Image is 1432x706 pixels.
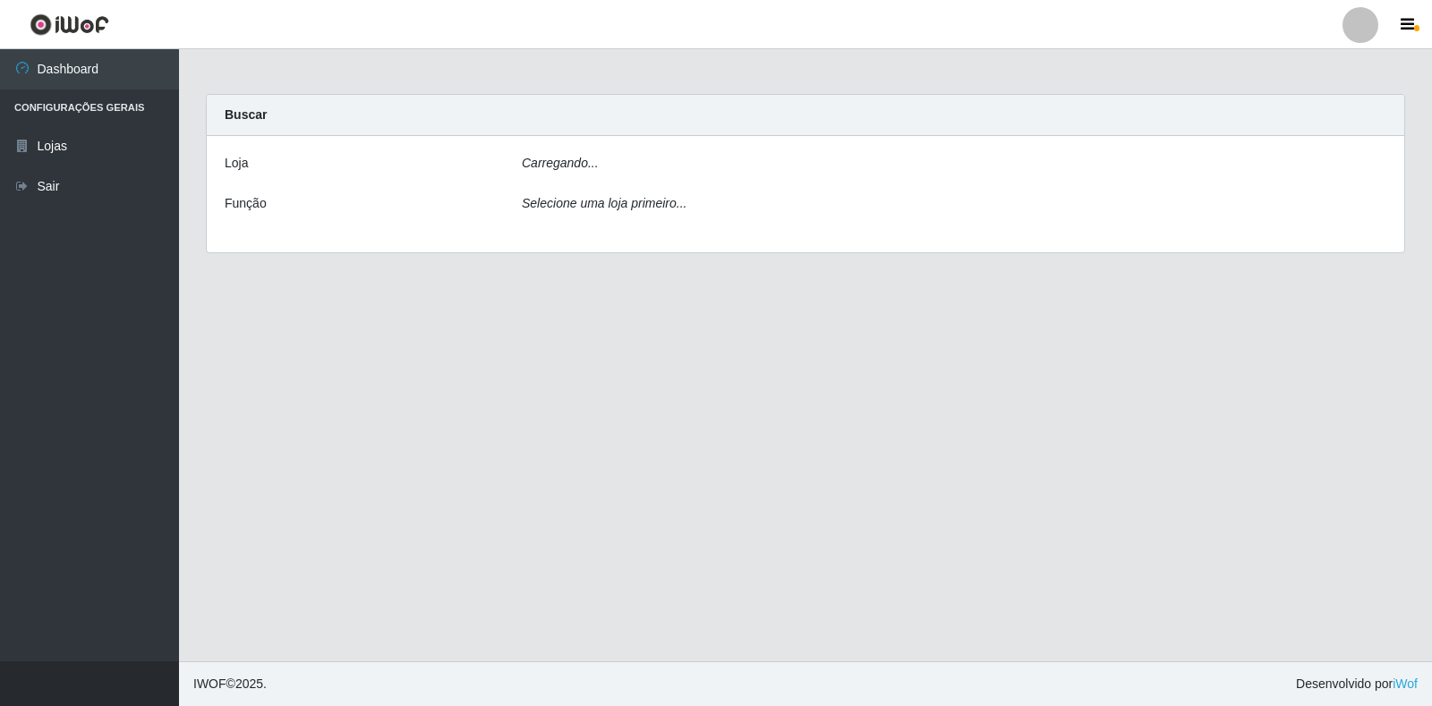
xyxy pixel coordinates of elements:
[193,675,267,693] span: © 2025 .
[522,196,686,210] i: Selecione uma loja primeiro...
[193,676,226,691] span: IWOF
[225,107,267,122] strong: Buscar
[225,194,267,213] label: Função
[30,13,109,36] img: CoreUI Logo
[1296,675,1418,693] span: Desenvolvido por
[225,154,248,173] label: Loja
[522,156,599,170] i: Carregando...
[1393,676,1418,691] a: iWof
